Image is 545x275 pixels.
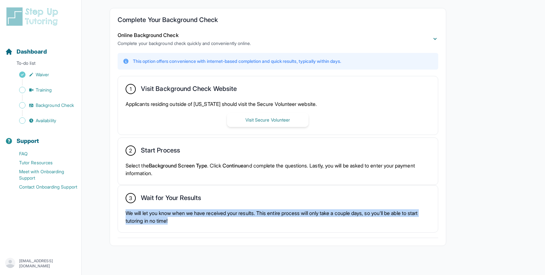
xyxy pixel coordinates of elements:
h2: Start Process [141,146,180,157]
span: Dashboard [17,47,47,56]
h2: Wait for Your Results [141,194,201,204]
span: Background Check [36,102,74,108]
span: Online Background Check [118,32,178,38]
p: To-do list [3,60,79,69]
h2: Complete Your Background Check [118,16,438,26]
span: Background Screen Type [149,162,207,169]
button: Dashboard [3,37,79,59]
span: Training [36,87,52,93]
span: Availability [36,117,56,124]
a: Availability [5,116,81,125]
p: Select the . Click and complete the questions. Lastly, you will be asked to enter your payment in... [126,162,430,177]
a: Dashboard [5,47,47,56]
span: 3 [129,194,132,202]
button: Support [3,126,79,148]
a: Waiver [5,70,81,79]
a: Background Check [5,101,81,110]
a: Tutor Resources [5,158,81,167]
span: 1 [130,85,132,93]
a: Contact Onboarding Support [5,182,81,191]
p: [EMAIL_ADDRESS][DOMAIN_NAME] [19,258,76,269]
a: FAQ [5,149,81,158]
p: This option offers convenience with internet-based completion and quick results, typically within... [133,58,341,64]
span: Continue [222,162,244,169]
button: [EMAIL_ADDRESS][DOMAIN_NAME] [5,258,76,269]
span: Support [17,137,39,145]
span: Waiver [36,71,49,78]
p: Complete your background check quickly and conveniently online. [118,40,251,47]
a: Training [5,85,81,94]
button: Visit Secure Volunteer [227,113,309,127]
a: Meet with Onboarding Support [5,167,81,182]
h2: Visit Background Check Website [141,85,237,95]
button: Online Background CheckComplete your background check quickly and conveniently online. [118,31,438,47]
span: 2 [129,147,132,154]
p: We will let you know when we have received your results. This entire process will only take a cou... [126,209,430,225]
a: Visit Secure Volunteer [227,116,309,123]
p: Applicants residing outside of [US_STATE] should visit the Secure Volunteer website. [126,100,430,108]
img: logo [5,6,62,27]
